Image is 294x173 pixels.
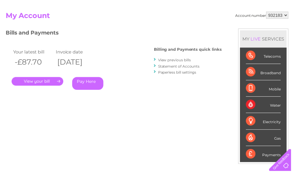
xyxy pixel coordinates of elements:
[248,98,283,114] div: Water
[12,78,64,86] a: .
[6,3,289,29] div: Clear Business is a trading name of Verastar Limited (registered in [GEOGRAPHIC_DATA] No. 3667643...
[12,48,55,56] td: Your latest bill
[242,31,289,48] div: MY SERVICES
[188,26,200,30] a: Water
[274,26,288,30] a: Log out
[238,12,291,19] div: Account number
[160,58,193,63] a: View previous bills
[73,78,104,91] a: Pay Here
[220,26,238,30] a: Telecoms
[10,16,41,34] img: logo.png
[160,65,202,69] a: Statement of Accounts
[248,114,283,131] div: Electricity
[203,26,217,30] a: Energy
[55,56,98,69] th: [DATE]
[252,36,265,42] div: LIVE
[55,48,98,56] td: Invoice date
[12,56,55,69] th: -£87.70
[248,48,283,65] div: Telecoms
[6,12,291,23] h2: My Account
[248,131,283,147] div: Gas
[248,81,283,98] div: Mobile
[6,29,224,39] h3: Bills and Payments
[242,26,250,30] a: Blog
[248,147,283,164] div: Payments
[155,48,224,52] h4: Billing and Payments quick links
[254,26,269,30] a: Contact
[181,3,222,11] a: 0333 014 3131
[160,71,198,75] a: Paperless bill settings
[248,65,283,81] div: Broadband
